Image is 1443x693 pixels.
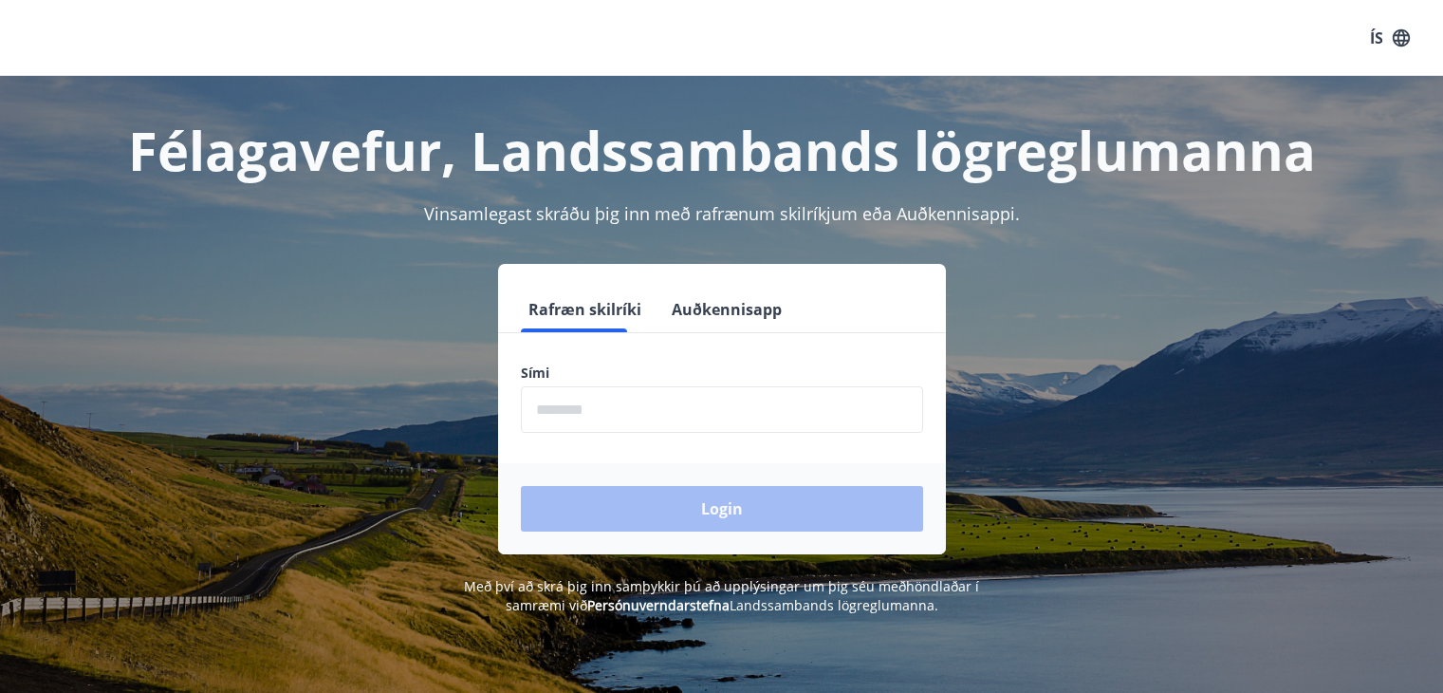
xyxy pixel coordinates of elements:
[424,202,1020,225] span: Vinsamlegast skráðu þig inn með rafrænum skilríkjum eða Auðkennisappi.
[587,596,730,614] a: Persónuverndarstefna
[521,287,649,332] button: Rafræn skilríki
[664,287,789,332] button: Auðkennisapp
[521,364,923,383] label: Sími
[62,114,1382,186] h1: Félagavefur, Landssambands lögreglumanna
[464,577,979,614] span: Með því að skrá þig inn samþykkir þú að upplýsingar um þig séu meðhöndlaðar í samræmi við Landssa...
[1360,21,1420,55] button: ÍS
